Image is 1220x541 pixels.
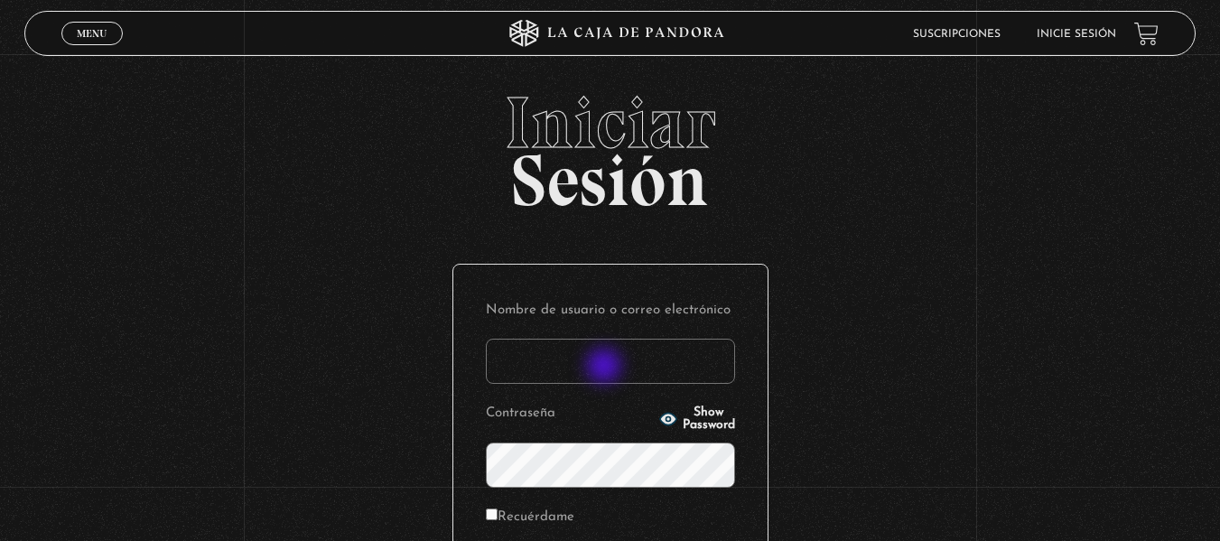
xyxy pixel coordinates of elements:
[486,504,574,532] label: Recuérdame
[913,29,1001,40] a: Suscripciones
[1037,29,1116,40] a: Inicie sesión
[659,406,735,432] button: Show Password
[1134,21,1159,45] a: View your shopping cart
[77,28,107,39] span: Menu
[486,400,654,428] label: Contraseña
[24,87,1196,202] h2: Sesión
[486,297,735,325] label: Nombre de usuario o correo electrónico
[24,87,1196,159] span: Iniciar
[70,43,113,56] span: Cerrar
[486,508,498,520] input: Recuérdame
[683,406,735,432] span: Show Password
